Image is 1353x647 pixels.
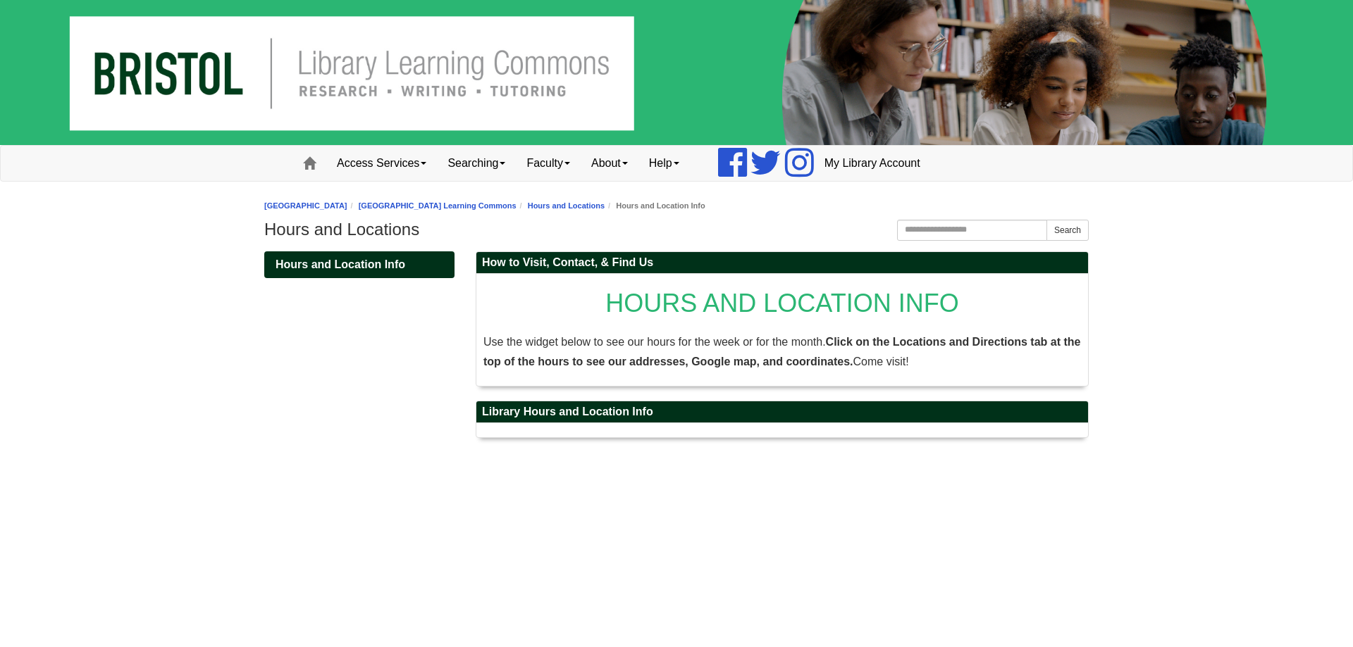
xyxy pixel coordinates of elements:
[264,199,1089,213] nav: breadcrumb
[483,336,1080,368] strong: Click on the Locations and Directions tab at the top of the hours to see our addresses, Google ma...
[264,220,1089,239] h1: Hours and Locations
[1046,220,1089,241] button: Search
[516,146,581,181] a: Faculty
[605,199,705,213] li: Hours and Location Info
[326,146,437,181] a: Access Services
[359,201,517,210] a: [GEOGRAPHIC_DATA] Learning Commons
[581,146,638,181] a: About
[264,251,455,278] div: Guide Pages
[528,201,605,210] a: Hours and Locations
[476,252,1088,274] h2: How to Visit, Contact, & Find Us
[437,146,516,181] a: Searching
[814,146,931,181] a: My Library Account
[276,258,405,270] span: Hours and Location Info
[483,336,1080,368] span: Use the widget below to see our hours for the week or for the month. Come visit!
[605,289,958,318] span: HOURS AND LOCATION INFO
[264,201,347,210] a: [GEOGRAPHIC_DATA]
[638,146,690,181] a: Help
[476,401,1088,423] h2: Library Hours and Location Info
[264,251,455,278] a: Hours and Location Info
